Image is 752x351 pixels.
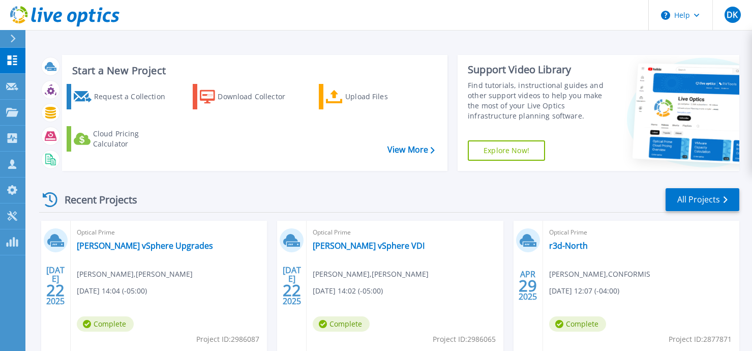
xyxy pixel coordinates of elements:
[313,227,497,238] span: Optical Prime
[313,316,370,332] span: Complete
[727,11,738,19] span: DK
[282,267,302,304] div: [DATE] 2025
[72,65,434,76] h3: Start a New Project
[468,63,609,76] div: Support Video Library
[77,285,147,297] span: [DATE] 14:04 (-05:00)
[46,286,65,295] span: 22
[549,227,733,238] span: Optical Prime
[669,334,732,345] span: Project ID: 2877871
[319,84,423,109] a: Upload Files
[67,126,171,152] a: Cloud Pricing Calculator
[468,140,545,161] a: Explore Now!
[39,187,151,212] div: Recent Projects
[549,269,650,280] span: [PERSON_NAME] , CONFORMIS
[313,269,429,280] span: [PERSON_NAME] , [PERSON_NAME]
[549,285,619,297] span: [DATE] 12:07 (-04:00)
[387,145,435,155] a: View More
[519,281,537,290] span: 29
[433,334,496,345] span: Project ID: 2986065
[93,129,168,149] div: Cloud Pricing Calculator
[549,241,588,251] a: r3d-North
[196,334,259,345] span: Project ID: 2986087
[345,86,420,107] div: Upload Files
[77,316,134,332] span: Complete
[313,285,383,297] span: [DATE] 14:02 (-05:00)
[46,267,65,304] div: [DATE] 2025
[666,188,739,211] a: All Projects
[67,84,171,109] a: Request a Collection
[77,227,261,238] span: Optical Prime
[549,316,606,332] span: Complete
[77,241,213,251] a: [PERSON_NAME] vSphere Upgrades
[518,267,537,304] div: APR 2025
[283,286,301,295] span: 22
[313,241,425,251] a: [PERSON_NAME] vSphere VDI
[218,86,294,107] div: Download Collector
[77,269,193,280] span: [PERSON_NAME] , [PERSON_NAME]
[468,80,609,121] div: Find tutorials, instructional guides and other support videos to help you make the most of your L...
[193,84,297,109] a: Download Collector
[94,86,168,107] div: Request a Collection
